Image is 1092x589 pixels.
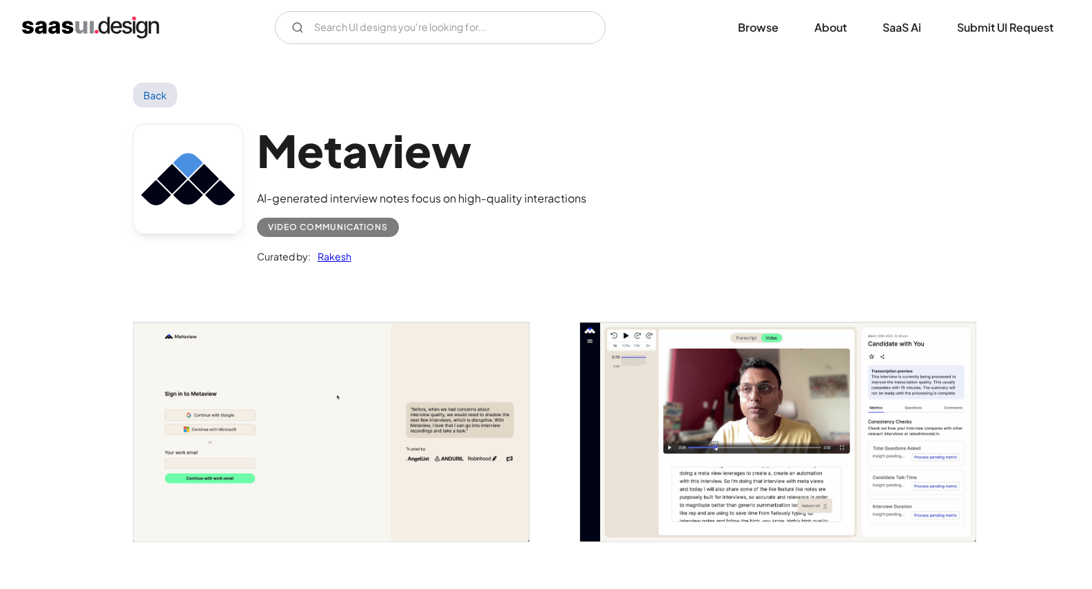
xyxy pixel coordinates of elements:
[580,322,976,541] img: 641ea575a274e5ba0e2e8a79_metaview%20-%20Main%20Inteview%20Screen.png
[798,12,863,43] a: About
[311,248,351,265] a: Rakesh
[940,12,1070,43] a: Submit UI Request
[22,17,159,39] a: home
[133,83,178,107] a: Back
[257,124,586,177] h1: Metaview
[580,322,976,541] a: open lightbox
[721,12,795,43] a: Browse
[134,322,529,541] img: 641ea575e5406cfae1a4e25e_metaview%20-%20Sign%20In.png
[268,219,388,236] div: Video Communications
[866,12,938,43] a: SaaS Ai
[257,248,311,265] div: Curated by:
[134,322,529,541] a: open lightbox
[275,11,606,44] form: Email Form
[275,11,606,44] input: Search UI designs you're looking for...
[257,190,586,207] div: AI-generated interview notes focus on high-quality interactions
